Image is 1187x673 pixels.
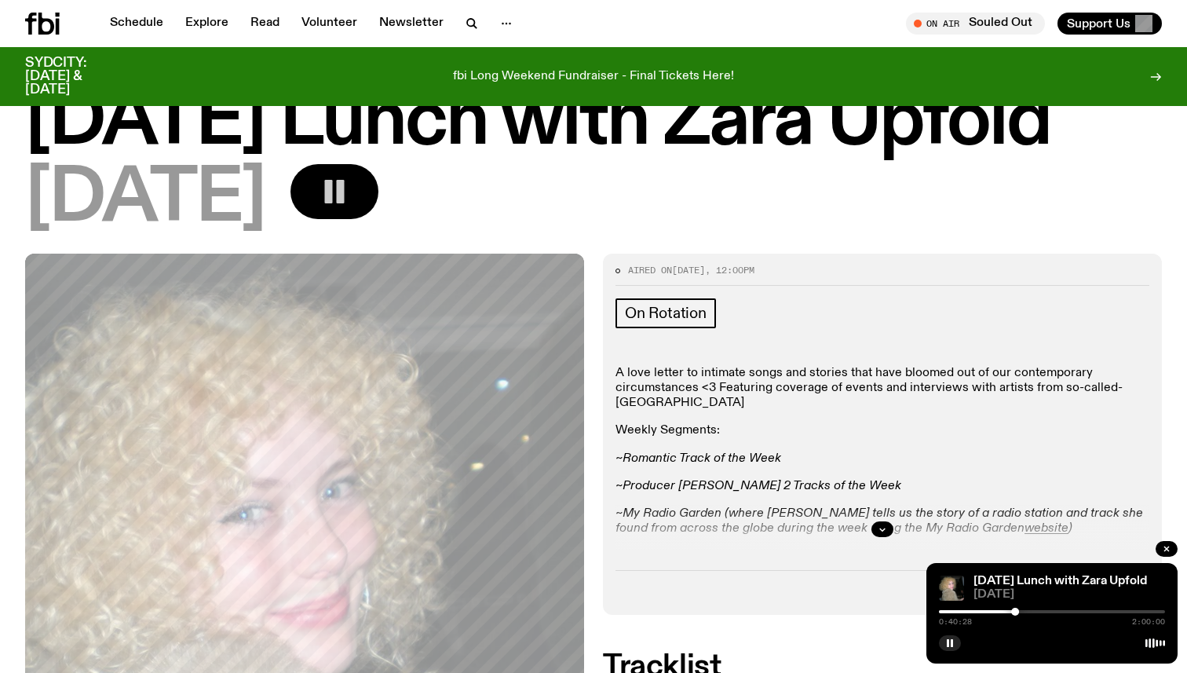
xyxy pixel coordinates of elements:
[25,57,126,97] h3: SYDCITY: [DATE] & [DATE]
[1132,618,1165,626] span: 2:00:00
[100,13,173,35] a: Schedule
[973,589,1165,601] span: [DATE]
[615,452,781,465] em: ~Romantic Track of the Week
[615,423,1149,438] p: Weekly Segments:
[176,13,238,35] a: Explore
[241,13,289,35] a: Read
[939,618,972,626] span: 0:40:28
[973,575,1147,587] a: [DATE] Lunch with Zara Upfold
[625,305,707,322] span: On Rotation
[292,13,367,35] a: Volunteer
[25,87,1162,158] h1: [DATE] Lunch with Zara Upfold
[25,164,265,235] span: [DATE]
[672,264,705,276] span: [DATE]
[939,576,964,601] img: A digital camera photo of Zara looking to her right at the camera, smiling. She is wearing a ligh...
[615,366,1149,411] p: A love letter to intimate songs and stories that have bloomed out of our contemporary circumstanc...
[615,480,901,492] em: ~Producer [PERSON_NAME] 2 Tracks of the Week
[906,13,1045,35] button: On AirSouled Out
[1057,13,1162,35] button: Support Us
[370,13,453,35] a: Newsletter
[705,264,754,276] span: , 12:00pm
[615,298,716,328] a: On Rotation
[628,264,672,276] span: Aired on
[1067,16,1130,31] span: Support Us
[453,70,734,84] p: fbi Long Weekend Fundraiser - Final Tickets Here!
